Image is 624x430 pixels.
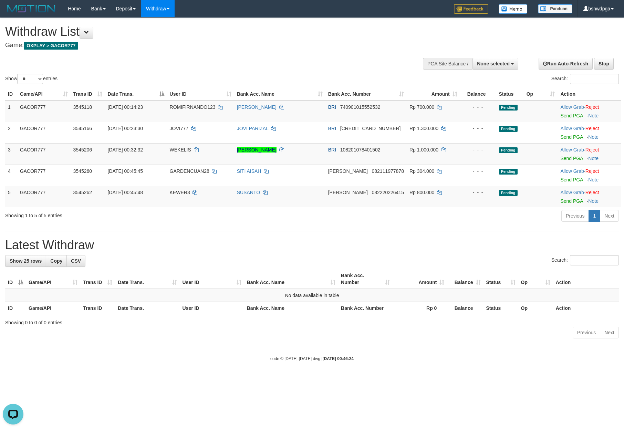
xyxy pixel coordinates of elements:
span: · [560,126,585,131]
a: Note [588,198,599,204]
span: 3545262 [73,190,92,195]
img: panduan.png [538,4,572,13]
a: SUSANTO [237,190,260,195]
th: Action [558,88,621,101]
th: Game/API: activate to sort column ascending [17,88,71,101]
span: · [560,168,585,174]
a: Previous [561,210,589,222]
input: Search: [570,74,619,84]
span: WEKELIS [170,147,191,153]
th: Trans ID: activate to sort column ascending [71,88,105,101]
a: 1 [589,210,600,222]
label: Search: [551,74,619,84]
div: PGA Site Balance / [423,58,472,70]
th: Bank Acc. Number: activate to sort column ascending [325,88,407,101]
th: Bank Acc. Number: activate to sort column ascending [338,269,393,289]
a: Note [588,134,599,140]
span: Rp 304.000 [409,168,434,174]
a: CSV [66,255,85,267]
img: Feedback.jpg [454,4,488,14]
input: Search: [570,255,619,265]
a: Allow Grab [560,147,584,153]
span: · [560,190,585,195]
span: CSV [71,258,81,264]
span: Copy 740901015552532 to clipboard [340,104,381,110]
th: User ID: activate to sort column ascending [167,88,234,101]
span: Rp 700.000 [409,104,434,110]
a: SITI AISAH [237,168,261,174]
td: · [558,165,621,186]
td: · [558,101,621,122]
span: Pending [499,126,518,132]
a: Note [588,177,599,182]
td: No data available in table [5,289,619,302]
th: Action [553,269,619,289]
a: Send PGA [560,134,583,140]
th: Balance: activate to sort column ascending [447,269,483,289]
span: BRI [328,126,336,131]
span: GARDENCUAN28 [170,168,209,174]
span: BRI [328,104,336,110]
th: ID [5,88,17,101]
h4: Game: [5,42,409,49]
a: Next [600,210,619,222]
a: Reject [585,147,599,153]
a: Reject [585,168,599,174]
th: User ID: activate to sort column ascending [180,269,244,289]
td: 1 [5,101,17,122]
span: OXPLAY > GACOR777 [24,42,78,50]
a: [PERSON_NAME] [237,147,277,153]
th: User ID [180,302,244,315]
span: None selected [477,61,510,66]
span: [DATE] 00:45:45 [108,168,143,174]
a: Send PGA [560,113,583,118]
a: Send PGA [560,177,583,182]
th: Status [483,302,518,315]
span: [DATE] 00:14:23 [108,104,143,110]
th: Status [496,88,524,101]
th: Date Trans. [115,302,179,315]
th: Bank Acc. Name: activate to sort column ascending [234,88,325,101]
a: Note [588,156,599,161]
span: Rp 1.000.000 [409,147,438,153]
button: None selected [472,58,518,70]
span: JOVI777 [170,126,188,131]
td: GACOR777 [17,101,71,122]
th: Op [518,302,553,315]
a: Send PGA [560,156,583,161]
td: GACOR777 [17,165,71,186]
a: Allow Grab [560,104,584,110]
a: JOVI PARIZAL [237,126,269,131]
div: Showing 1 to 5 of 5 entries [5,209,255,219]
img: Button%20Memo.svg [499,4,528,14]
th: Op: activate to sort column ascending [524,88,558,101]
a: [PERSON_NAME] [237,104,277,110]
span: Pending [499,105,518,111]
td: GACOR777 [17,186,71,207]
a: Reject [585,190,599,195]
a: Allow Grab [560,190,584,195]
th: Status: activate to sort column ascending [483,269,518,289]
td: 4 [5,165,17,186]
span: Copy 569501015262538 to clipboard [340,126,401,131]
span: Copy 082111977878 to clipboard [372,168,404,174]
a: Previous [573,327,600,338]
span: Rp 1.300.000 [409,126,438,131]
th: Amount: activate to sort column ascending [407,88,460,101]
span: Pending [499,147,518,153]
small: code © [DATE]-[DATE] dwg | [270,356,354,361]
th: Bank Acc. Number [338,302,393,315]
span: [PERSON_NAME] [328,168,368,174]
a: Stop [594,58,614,70]
th: Trans ID: activate to sort column ascending [80,269,115,289]
a: Next [600,327,619,338]
button: Open LiveChat chat widget [3,3,23,23]
th: Trans ID [80,302,115,315]
span: BRI [328,147,336,153]
div: - - - [463,146,493,153]
th: Game/API: activate to sort column ascending [26,269,80,289]
span: · [560,104,585,110]
th: Amount: activate to sort column ascending [393,269,447,289]
th: Op: activate to sort column ascending [518,269,553,289]
div: Showing 0 to 0 of 0 entries [5,316,619,326]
